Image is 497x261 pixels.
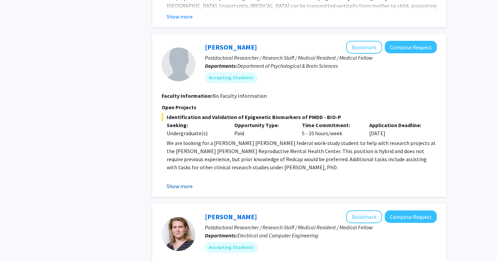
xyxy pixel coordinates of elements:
button: Show more [167,182,193,190]
span: No Faculty Information [212,92,267,99]
div: Undergraduate(s) [167,129,224,137]
button: Compose Request to Victoria Paone [385,41,437,53]
div: 5 - 10 hours/week [297,121,364,137]
p: Postdoctoral Researcher / Research Staff / Medical Resident / Medical Fellow [205,54,437,62]
span: Department of Psychological & Brain Sciences [237,62,338,69]
p: Opportunity Type: [234,121,292,129]
p: Time Commitment: [302,121,359,129]
b: Departments: [205,232,237,239]
p: Postdoctoral Researcher / Research Staff / Medical Resident / Medical Fellow [205,223,437,231]
div: Paid [229,121,297,137]
b: Faculty Information: [162,92,212,99]
button: Add Moira-Phoebe Huet to Bookmarks [346,210,382,223]
button: Compose Request to Moira-Phoebe Huet [385,210,437,223]
span: Identification and Validation of Epigenetic Biomarkers of PMDD - BIO-P [162,113,437,121]
p: Open Projects [162,103,437,111]
a: [PERSON_NAME] [205,43,257,51]
p: Application Deadline: [369,121,427,129]
button: Show more [167,12,193,21]
div: [DATE] [364,121,432,137]
b: Departments: [205,62,237,69]
span: Electrical and Computer Engineering [237,232,318,239]
iframe: Chat [5,231,29,256]
button: Add Victoria Paone to Bookmarks [346,41,382,54]
a: [PERSON_NAME] [205,212,257,221]
p: Seeking: [167,121,224,129]
mat-chip: Accepting Students [205,72,258,83]
mat-chip: Accepting Students [205,242,258,253]
p: We are looking for a [PERSON_NAME] [PERSON_NAME] federal work-study student to help with research... [167,139,437,171]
